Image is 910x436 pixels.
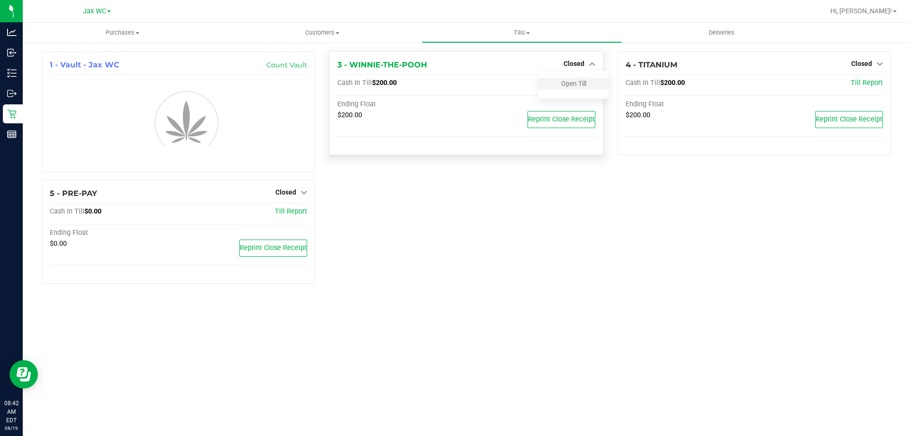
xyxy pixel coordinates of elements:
[50,240,67,248] span: $0.00
[851,79,883,87] a: Till Report
[528,115,595,123] span: Reprint Close Receipt
[337,111,362,119] span: $200.00
[7,28,17,37] inline-svg: Analytics
[275,207,307,215] a: Till Report
[266,61,307,69] a: Count Vault
[696,28,747,37] span: Deliveries
[830,7,892,15] span: Hi, [PERSON_NAME]!
[626,60,677,69] span: 4 - TITANIUM
[9,360,38,389] iframe: Resource center
[7,89,17,98] inline-svg: Outbound
[816,115,883,123] span: Reprint Close Receipt
[50,189,97,198] span: 5 - PRE-PAY
[50,207,84,215] span: Cash In Till
[561,80,586,87] a: Open Till
[851,60,872,67] span: Closed
[7,130,17,139] inline-svg: Reports
[275,188,296,196] span: Closed
[223,28,421,37] span: Customers
[626,111,650,119] span: $200.00
[23,28,222,37] span: Purchases
[4,399,18,425] p: 08:42 AM EDT
[239,240,307,257] button: Reprint Close Receipt
[564,60,584,67] span: Closed
[815,111,883,128] button: Reprint Close Receipt
[84,207,101,215] span: $0.00
[626,79,660,87] span: Cash In Till
[622,23,821,43] a: Deliveries
[337,100,466,109] div: Ending Float
[23,23,222,43] a: Purchases
[626,100,755,109] div: Ending Float
[222,23,422,43] a: Customers
[337,60,427,69] span: 3 - WINNIE-THE-POOH
[7,48,17,57] inline-svg: Inbound
[7,68,17,78] inline-svg: Inventory
[7,109,17,119] inline-svg: Retail
[422,23,621,43] a: Tills
[660,79,685,87] span: $200.00
[4,425,18,432] p: 08/19
[337,79,372,87] span: Cash In Till
[422,28,621,37] span: Tills
[528,111,595,128] button: Reprint Close Receipt
[240,244,307,252] span: Reprint Close Receipt
[50,60,119,69] span: 1 - Vault - Jax WC
[372,79,397,87] span: $200.00
[50,229,179,237] div: Ending Float
[83,7,106,15] span: Jax WC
